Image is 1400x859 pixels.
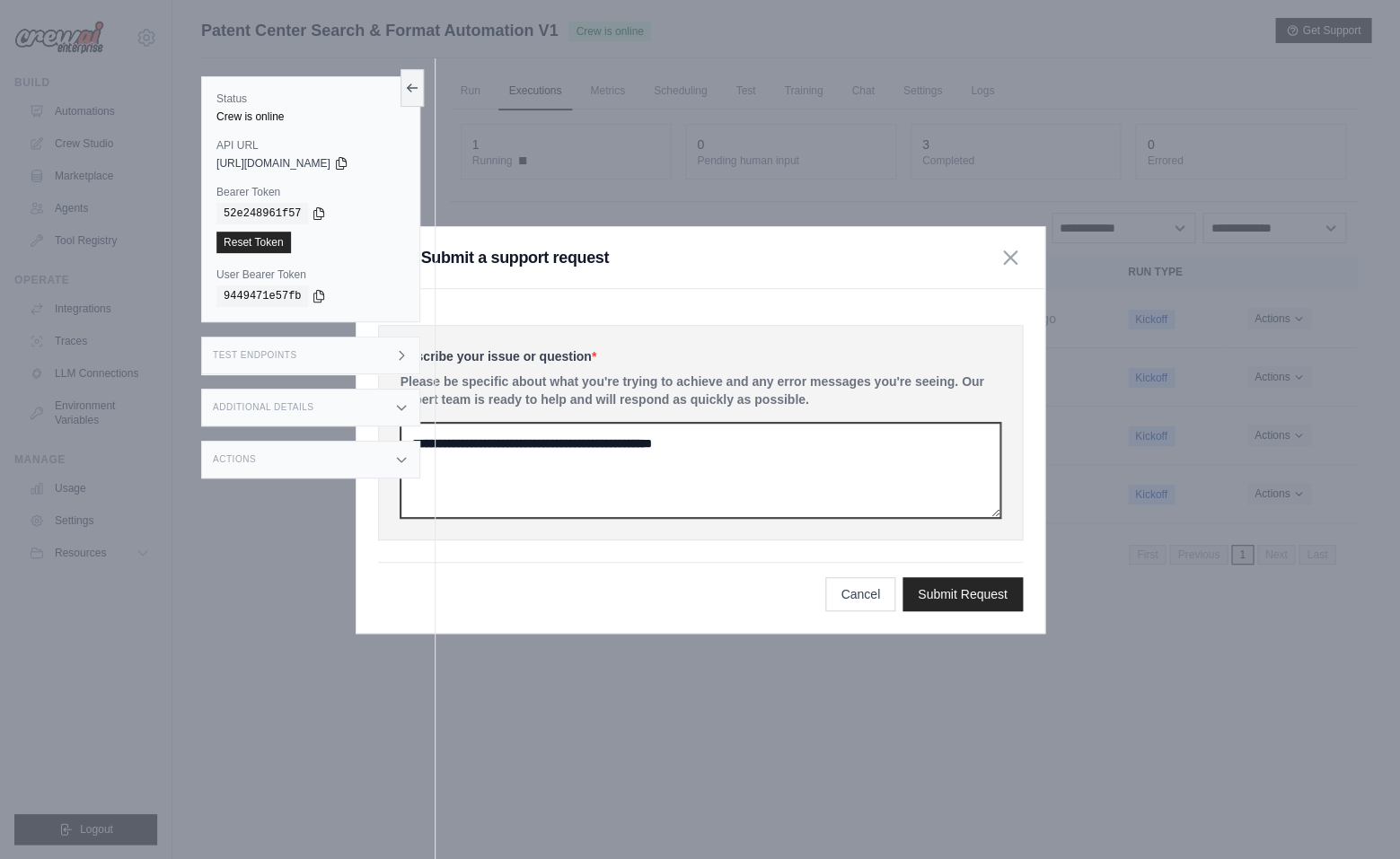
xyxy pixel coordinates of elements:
[216,156,330,171] span: [URL][DOMAIN_NAME]
[216,285,308,307] code: 9449471e57fb
[421,245,609,270] h3: Submit a support request
[213,454,256,465] h3: Actions
[216,232,291,253] a: Reset Token
[825,577,895,611] button: Cancel
[216,185,405,199] label: Bearer Token
[401,373,1000,408] p: Please be specific about what you're trying to achieve and any error messages you're seeing. Our ...
[216,267,405,282] label: User Bearer Token
[213,402,313,413] h3: Additional Details
[216,110,405,124] div: Crew is online
[903,577,1023,611] button: Submit Request
[216,92,405,106] label: Status
[216,138,405,153] label: API URL
[216,203,308,224] code: 52e248961f57
[213,350,297,361] h3: Test Endpoints
[401,347,1000,365] label: Describe your issue or question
